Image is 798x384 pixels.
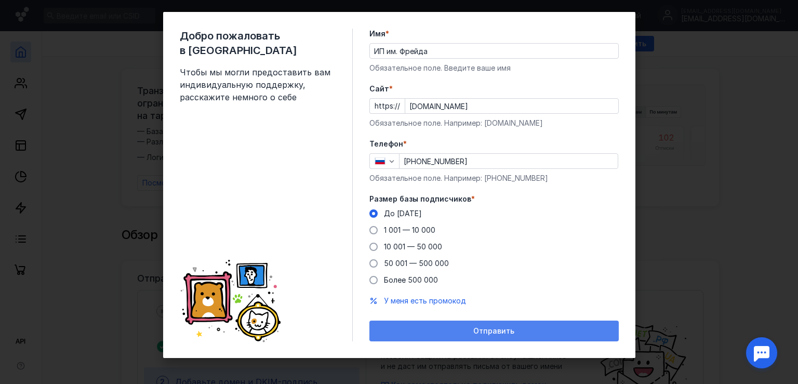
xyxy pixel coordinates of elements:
[369,321,619,341] button: Отправить
[369,118,619,128] div: Обязательное поле. Например: [DOMAIN_NAME]
[384,209,422,218] span: До [DATE]
[369,84,389,94] span: Cайт
[180,29,336,58] span: Добро пожаловать в [GEOGRAPHIC_DATA]
[384,275,438,284] span: Более 500 000
[369,29,385,39] span: Имя
[369,173,619,183] div: Обязательное поле. Например: [PHONE_NUMBER]
[384,296,466,305] span: У меня есть промокод
[384,226,435,234] span: 1 001 — 10 000
[384,242,442,251] span: 10 001 — 50 000
[369,63,619,73] div: Обязательное поле. Введите ваше имя
[384,296,466,306] button: У меня есть промокод
[180,66,336,103] span: Чтобы мы могли предоставить вам индивидуальную поддержку, расскажите немного о себе
[473,327,514,336] span: Отправить
[369,139,403,149] span: Телефон
[369,194,471,204] span: Размер базы подписчиков
[384,259,449,268] span: 50 001 — 500 000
